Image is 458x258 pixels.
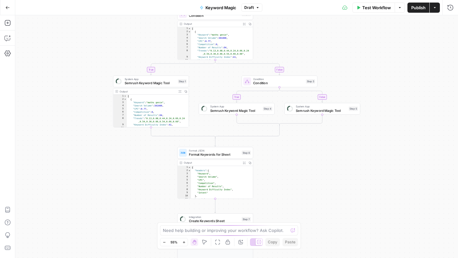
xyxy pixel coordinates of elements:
div: 1 [113,95,127,98]
div: 8 [177,188,191,191]
div: 9 [177,191,191,194]
button: Draft [241,3,262,12]
div: Format JSONFormat Keywords for SheetStep 6Output{ "headers":[ "Keyword", "Search Volume", "CPC", ... [177,147,253,199]
span: Toggle code folding, rows 1 through 1002 [124,95,126,98]
div: 10 [177,59,191,62]
div: 8 [177,49,191,56]
span: Draft [244,5,254,10]
div: 10 [177,194,191,198]
button: Copy [265,238,280,246]
div: Step 4 [263,106,272,111]
span: System App [296,105,347,108]
div: Output [184,22,239,26]
span: Toggle code folding, rows 11 through 1012 [188,198,191,201]
button: Keyword Magic [196,3,240,13]
div: 5 [177,179,191,182]
div: Step 3 [306,79,315,84]
g: Edge from step_2 to step_1 [150,60,215,75]
div: 1 [177,27,191,30]
div: Step 6 [242,151,251,155]
div: Step 2 [242,12,251,16]
span: System App [125,77,176,81]
div: 2 [113,98,127,101]
button: Publish [407,3,429,13]
div: 3 [113,101,127,104]
g: Edge from step_3 to step_5 [280,87,323,103]
div: 9 [113,123,127,126]
div: 7 [177,46,191,49]
div: 3 [177,33,191,37]
span: Toggle code folding, rows 1 through 1013 [188,166,191,169]
g: Edge from step_3-conditional-end to step_2-conditional-end [215,125,280,139]
g: Edge from step_4 to step_3-conditional-end [237,115,280,126]
g: Edge from step_6 to step_7 [214,199,216,213]
span: Condition [253,81,304,85]
div: 1 [177,166,191,169]
div: 6 [113,111,127,114]
div: ConditionConditionStep 3 [241,76,317,87]
span: Condition [253,77,304,81]
div: System AppSemrush Keyword Magic ToolStep 4 [199,103,275,115]
div: 3 [177,172,191,175]
div: 5 [177,40,191,43]
g: Edge from step_2 to step_3 [215,60,280,75]
div: 7 [177,185,191,188]
div: System AppSemrush Keyword Magic ToolStep 5 [284,103,360,115]
div: 2 [177,30,191,33]
span: Format Keywords for Sheet [189,152,240,157]
g: Edge from step_5 to step_3-conditional-end [280,115,323,126]
span: Create Keywords Sheet [189,219,240,223]
div: 4 [177,175,191,179]
span: Toggle code folding, rows 2 through 11 [124,98,126,101]
button: Paste [282,238,298,246]
div: Output [184,161,239,165]
div: Step 7 [242,217,251,221]
span: Format JSON [189,149,240,153]
span: Toggle code folding, rows 1 through 1002 [188,27,191,30]
span: Condition [189,13,240,18]
span: Semrush Keyword Magic Tool [296,108,347,113]
span: Toggle code folding, rows 2 through 10 [188,169,191,172]
div: System AppSemrush Keyword Magic ToolStep 1Output[ { "Keyword":"maths genie", "Search Volume":3010... [113,76,189,127]
div: 5 [113,107,127,111]
div: 4 [113,104,127,107]
div: Output [120,90,175,93]
div: Step 5 [349,106,358,111]
span: Integration [189,215,240,219]
div: 2 [177,169,191,172]
span: Paste [285,239,295,245]
span: Keyword Magic [205,4,236,11]
g: Edge from step_3 to step_4 [236,87,280,103]
button: Test Workflow [352,3,395,13]
g: Edge from step_2-conditional-end to step_6 [214,137,216,146]
div: 7 [113,114,127,117]
span: Publish [411,4,426,11]
div: ConditionStep 2Output[ { "Keyword":"maths genie", "Search Volume":301000, "CPC":0.77, "Competitio... [177,8,253,60]
g: Edge from step_1 to step_2-conditional-end [151,127,215,139]
span: 55% [170,240,177,245]
span: Copy [268,239,277,245]
div: 10 [113,126,127,130]
div: 6 [177,182,191,185]
span: Toggle code folding, rows 2 through 11 [188,30,191,33]
div: 4 [177,37,191,40]
div: 6 [177,43,191,46]
span: Test Workflow [362,4,391,11]
span: Semrush Keyword Magic Tool [210,108,261,113]
div: 11 [177,198,191,201]
div: Step 1 [178,79,187,84]
div: 8 [113,117,127,123]
span: System App [210,105,261,108]
div: 9 [177,56,191,59]
span: Semrush Keyword Magic Tool [125,81,176,85]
